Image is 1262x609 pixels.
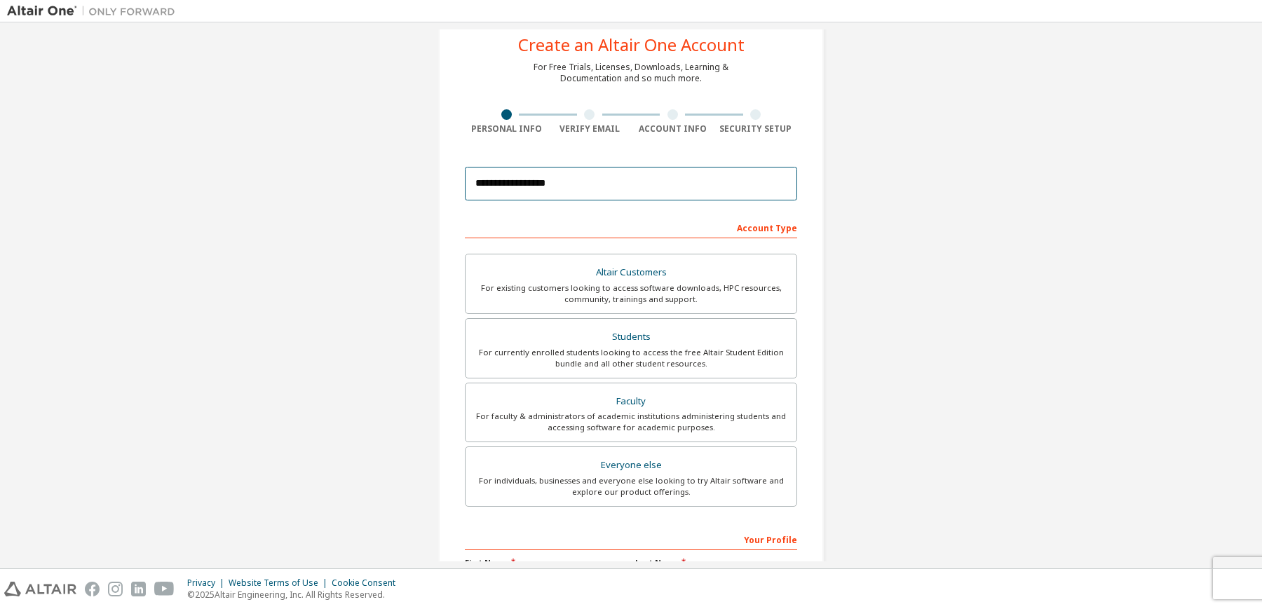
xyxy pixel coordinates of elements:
div: Account Info [631,123,714,135]
div: Privacy [187,577,229,589]
div: Security Setup [714,123,798,135]
label: Last Name [635,557,797,568]
div: For existing customers looking to access software downloads, HPC resources, community, trainings ... [474,282,788,305]
div: Account Type [465,216,797,238]
div: Personal Info [465,123,548,135]
div: Cookie Consent [332,577,404,589]
div: For currently enrolled students looking to access the free Altair Student Edition bundle and all ... [474,347,788,369]
div: For faculty & administrators of academic institutions administering students and accessing softwa... [474,411,788,433]
label: First Name [465,557,627,568]
img: linkedin.svg [131,582,146,596]
div: Altair Customers [474,263,788,282]
img: Altair One [7,4,182,18]
div: Your Profile [465,528,797,550]
div: Website Terms of Use [229,577,332,589]
div: For individuals, businesses and everyone else looking to try Altair software and explore our prod... [474,475,788,498]
img: youtube.svg [154,582,175,596]
img: altair_logo.svg [4,582,76,596]
div: Everyone else [474,456,788,475]
div: Verify Email [548,123,632,135]
div: For Free Trials, Licenses, Downloads, Learning & Documentation and so much more. [534,62,728,84]
p: © 2025 Altair Engineering, Inc. All Rights Reserved. [187,589,404,601]
div: Students [474,327,788,347]
div: Faculty [474,392,788,411]
img: facebook.svg [85,582,100,596]
div: Create an Altair One Account [518,36,745,53]
img: instagram.svg [108,582,123,596]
